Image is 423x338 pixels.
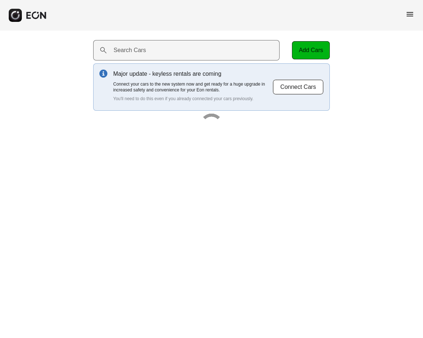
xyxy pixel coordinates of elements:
[113,96,273,102] p: You'll need to do this even if you already connected your cars previously.
[292,41,330,59] button: Add Cars
[113,70,273,78] p: Major update - keyless rentals are coming
[113,81,273,93] p: Connect your cars to the new system now and get ready for a huge upgrade in increased safety and ...
[406,10,414,19] span: menu
[114,46,146,55] label: Search Cars
[99,70,107,78] img: info
[273,79,324,95] button: Connect Cars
